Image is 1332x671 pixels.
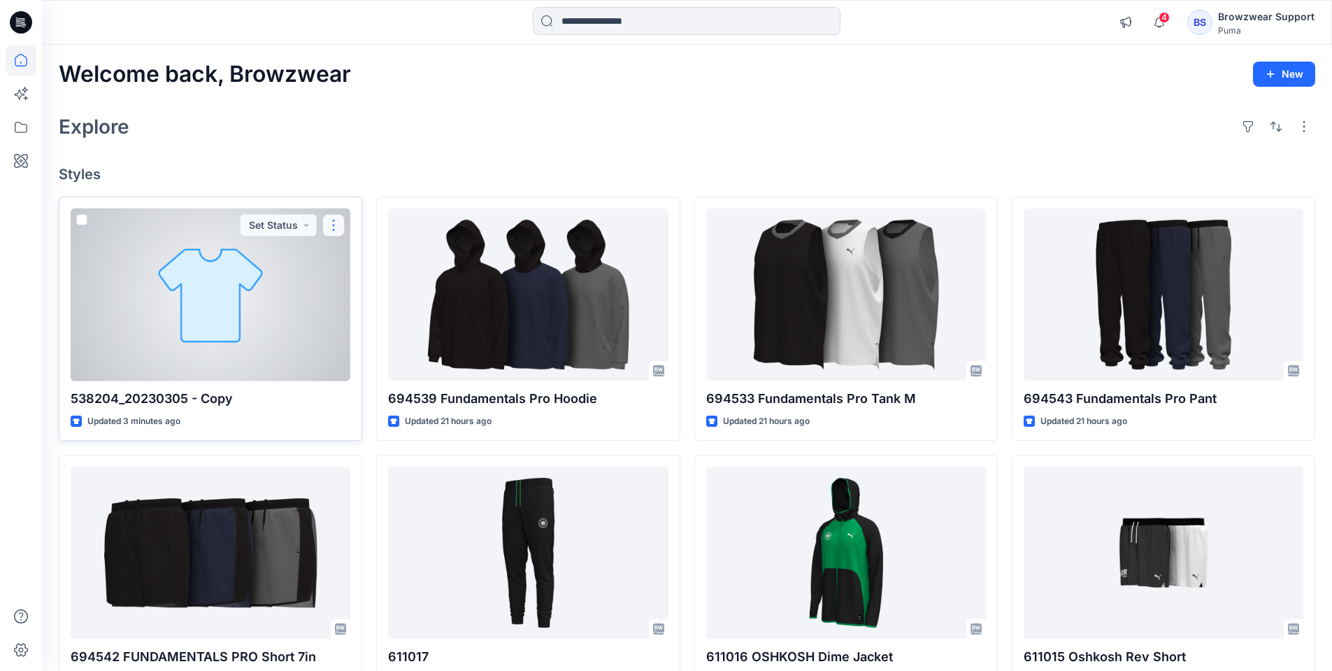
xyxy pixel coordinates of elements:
[1024,647,1303,667] p: 611015 Oshkosh Rev Short
[1187,10,1212,35] div: BS
[71,389,350,409] p: 538204_20230305 - Copy
[1159,12,1170,23] span: 4
[87,414,180,429] p: Updated 3 minutes ago
[706,467,986,640] a: 611016 OSHKOSH Dime Jacket
[723,414,810,429] p: Updated 21 hours ago
[388,389,668,409] p: 694539 Fundamentals Pro Hoodie
[706,389,986,409] p: 694533 Fundamentals Pro Tank M
[1040,414,1127,429] p: Updated 21 hours ago
[388,467,668,640] a: 611017
[59,115,129,138] h2: Explore
[71,647,350,667] p: 694542 FUNDAMENTALS PRO Short 7in
[706,209,986,381] a: 694533 Fundamentals Pro Tank M
[71,209,350,381] a: 538204_20230305 - Copy
[388,209,668,381] a: 694539 Fundamentals Pro Hoodie
[59,62,351,87] h2: Welcome back, Browzwear
[71,467,350,640] a: 694542 FUNDAMENTALS PRO Short 7in
[388,647,668,667] p: 611017
[1024,209,1303,381] a: 694543 Fundamentals Pro Pant
[59,166,1315,183] h4: Styles
[1024,389,1303,409] p: 694543 Fundamentals Pro Pant
[706,647,986,667] p: 611016 OSHKOSH Dime Jacket
[405,414,492,429] p: Updated 21 hours ago
[1218,25,1315,36] div: Puma
[1218,8,1315,25] div: Browzwear Support
[1253,62,1315,87] button: New
[1024,467,1303,640] a: 611015 Oshkosh Rev Short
